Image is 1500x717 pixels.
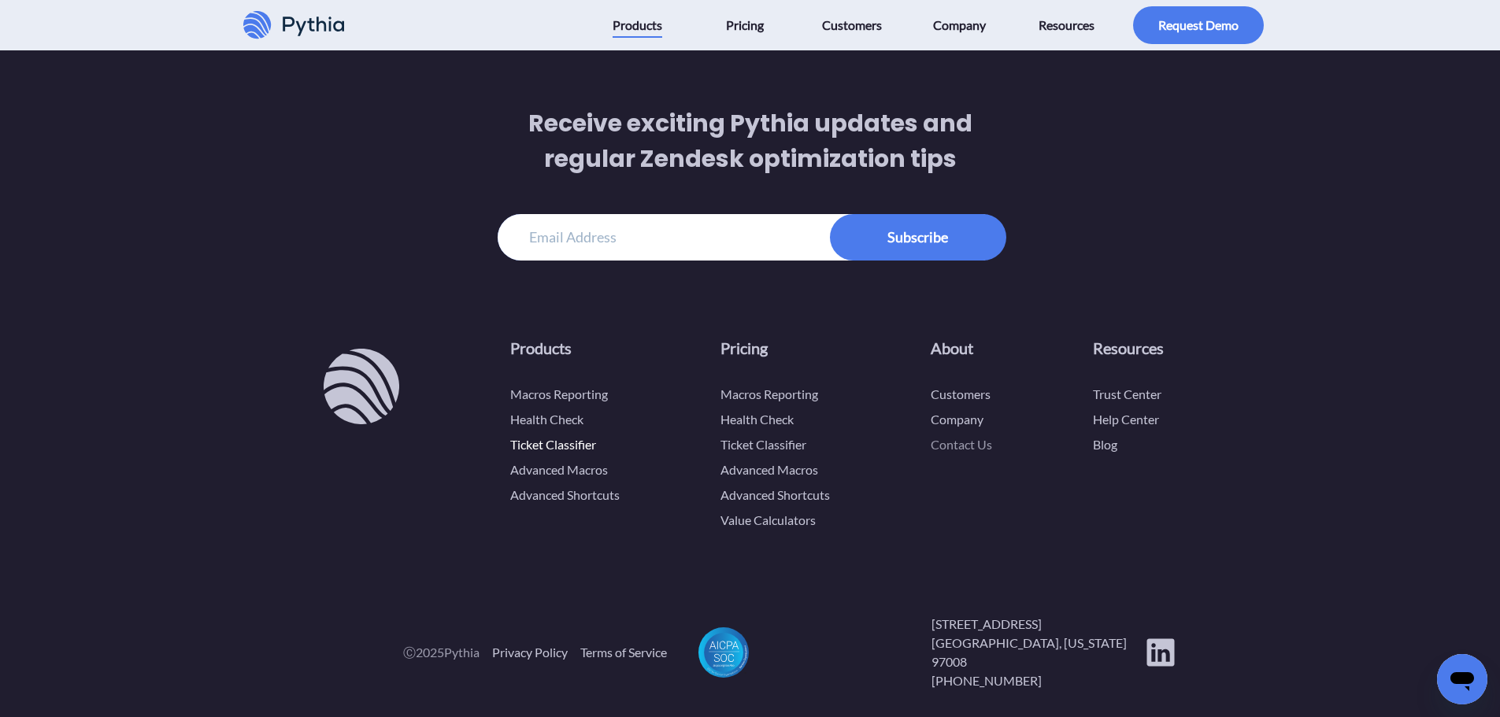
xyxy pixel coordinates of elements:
[613,13,662,38] span: Products
[498,214,1003,261] input: Email Address
[510,412,583,427] a: Health Check
[1093,412,1159,427] a: Help Center
[1437,654,1487,704] iframe: Button to launch messaging window
[510,462,608,477] a: Advanced Macros
[510,487,620,502] a: Advanced Shortcuts
[720,386,818,401] a: Macros Reporting
[931,615,1145,634] p: [STREET_ADDRESS]
[933,13,986,38] span: Company
[931,412,983,427] a: Company
[510,437,596,452] a: Ticket Classifier
[1093,437,1117,452] a: Blog
[1039,13,1094,38] span: Resources
[931,437,992,452] a: Contact Us
[931,671,1145,690] a: [PHONE_NUMBER]
[403,643,480,662] span: Ⓒ 2025 Pythia
[1093,338,1164,357] a: Resources
[931,386,991,401] a: Customers
[726,13,764,38] span: Pricing
[822,13,882,38] span: Customers
[720,462,818,477] a: Advanced Macros
[720,412,794,427] a: Health Check
[931,338,973,357] a: About
[324,349,394,424] a: Pythia
[510,386,608,401] a: Macros Reporting
[580,643,667,662] a: Terms of Service
[510,338,572,357] a: Products
[720,437,806,452] a: Ticket Classifier
[1093,386,1161,401] a: Trust Center
[931,634,1145,671] p: [GEOGRAPHIC_DATA], [US_STATE] 97008
[492,643,568,662] a: Privacy Policy
[720,487,830,502] a: Advanced Shortcuts
[720,338,768,357] a: Pricing
[498,105,1003,214] h3: Receive exciting Pythia updates and regular Zendesk optimization tips
[698,627,749,678] a: Pythia is SOC 2 compliant and continuously monitors its security
[720,512,816,527] a: Value Calculators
